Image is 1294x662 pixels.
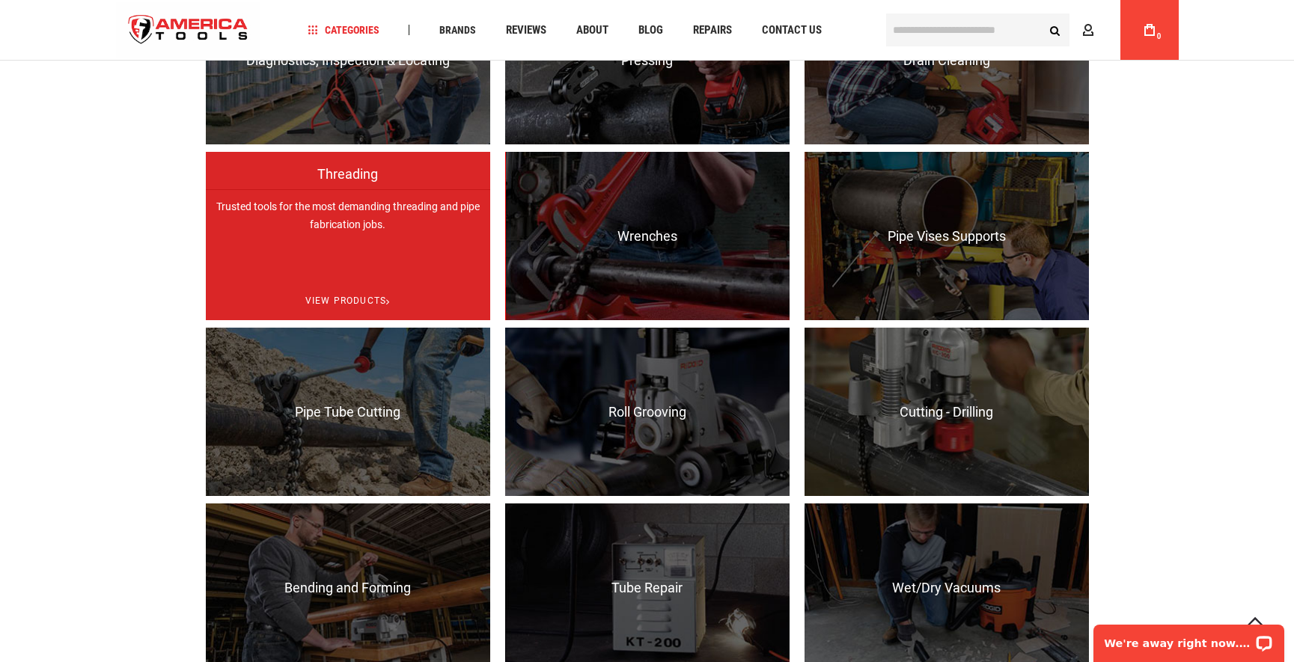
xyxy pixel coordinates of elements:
span: Pipe Tube Cutting [206,405,490,420]
span: Roll Grooving [505,405,790,420]
button: Search [1041,16,1069,44]
a: About [570,20,615,40]
span: About [576,25,608,36]
iframe: LiveChat chat widget [1084,615,1294,662]
span: 0 [1157,32,1162,40]
span: Tube Repair [505,580,790,595]
a: Reviews [499,20,553,40]
span: Threading [206,167,490,197]
a: Brands [433,20,483,40]
p: Trusted tools for the most demanding threading and pipe fabrication jobs. [206,189,490,358]
span: Contact Us [762,25,822,36]
span: Wet/Dry Vacuums [805,580,1089,595]
span: Repairs [693,25,732,36]
span: View Products [206,282,490,320]
a: Blog [632,20,670,40]
span: Blog [638,25,663,36]
span: Pipe Vises Supports [805,229,1089,244]
a: Repairs [686,20,739,40]
a: Wrenches [505,152,790,320]
span: Categories [308,25,379,35]
a: Categories [301,20,386,40]
a: Threading Trusted tools for the most demanding threading and pipe fabrication jobs. View Products [206,152,490,320]
span: Cutting - Drilling [805,405,1089,420]
span: Reviews [506,25,546,36]
img: America Tools [116,2,261,58]
a: store logo [116,2,261,58]
a: Pipe Tube Cutting [206,328,490,496]
a: Pipe Vises Supports [805,152,1089,320]
a: Cutting - Drilling [805,328,1089,496]
span: Brands [439,25,476,35]
a: Contact Us [755,20,828,40]
span: Wrenches [505,229,790,244]
span: Bending and Forming [206,580,490,595]
a: Roll Grooving [505,328,790,496]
